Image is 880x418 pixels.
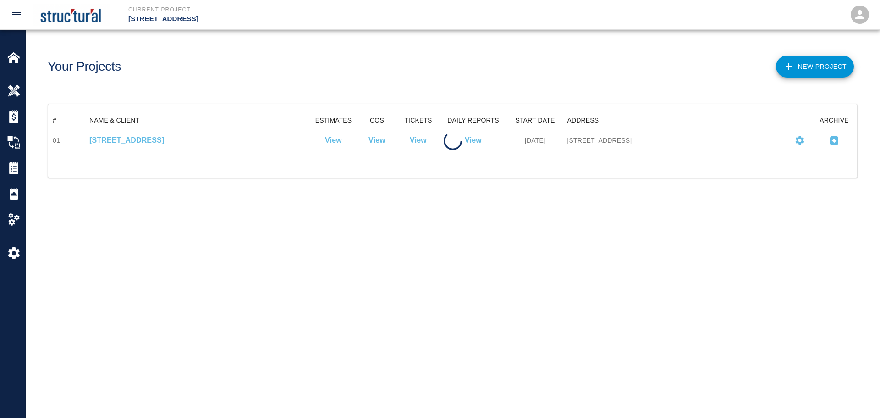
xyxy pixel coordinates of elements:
div: ESTIMATES [315,113,352,128]
div: TICKETS [398,113,439,128]
div: START DATE [508,113,563,128]
img: Structural Preservation Systems, LLC [33,4,110,26]
div: COS [370,113,384,128]
div: DAILY REPORTS [447,113,499,128]
div: ESTIMATES [311,113,357,128]
div: [STREET_ADDRESS] [567,136,784,145]
div: ARCHIVE [811,113,857,128]
a: View [368,135,385,146]
div: # [53,113,56,128]
div: NAME & CLIENT [85,113,311,128]
a: [STREET_ADDRESS] [89,135,306,146]
p: [STREET_ADDRESS] [128,14,489,24]
div: COS [357,113,398,128]
button: Settings [791,131,809,150]
h1: Your Projects [48,59,121,74]
div: # [48,113,85,128]
div: [DATE] [508,128,563,154]
div: ADDRESS [563,113,789,128]
div: START DATE [515,113,555,128]
p: Current Project [128,6,489,14]
button: New Project [776,56,854,78]
div: NAME & CLIENT [89,113,139,128]
a: View [465,135,482,146]
a: View [325,135,342,146]
div: ADDRESS [567,113,599,128]
a: View [410,135,427,146]
div: TICKETS [404,113,432,128]
div: ARCHIVE [819,113,848,128]
button: open drawer [5,4,27,26]
div: DAILY REPORTS [439,113,508,128]
div: 01 [53,136,60,145]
